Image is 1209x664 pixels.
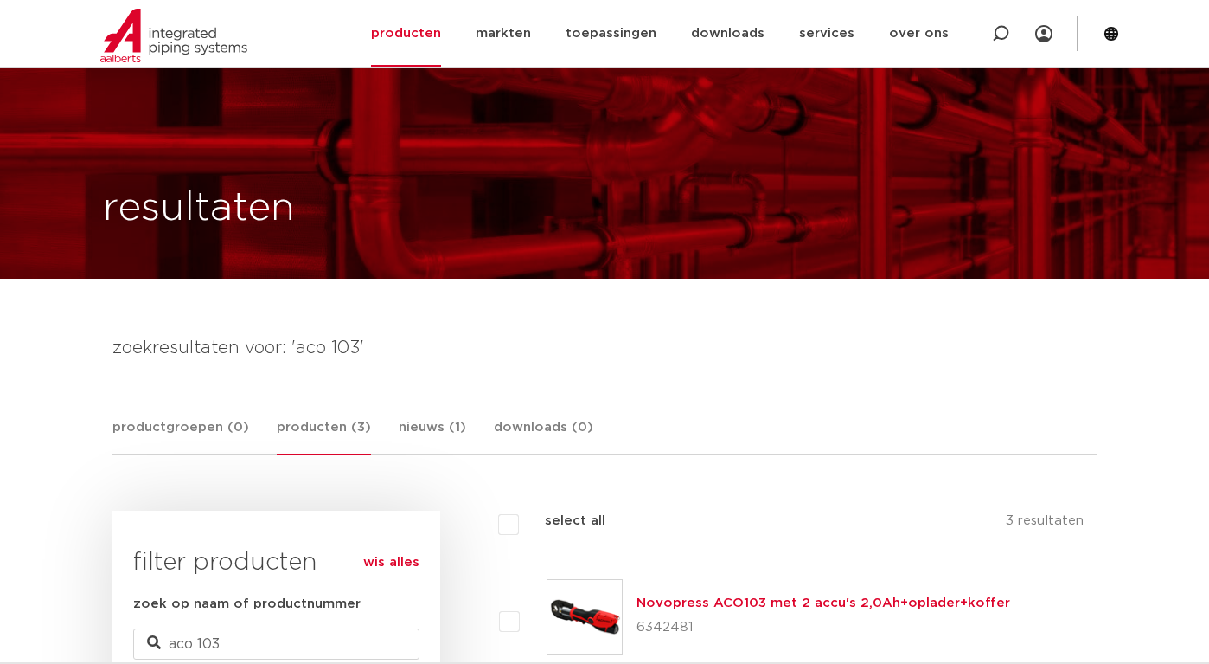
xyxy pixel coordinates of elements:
a: downloads (0) [494,417,593,454]
a: nieuws (1) [399,417,466,454]
input: zoeken [133,629,419,660]
p: 3 resultaten [1006,511,1084,538]
h3: filter producten [133,545,419,580]
p: 6342481 [636,614,1010,641]
h4: zoekresultaten voor: 'aco 103' [112,334,1097,362]
a: Novopress ACO103 met 2 accu's 2,0Ah+oplader+koffer [636,596,1010,609]
label: select all [519,511,605,532]
img: Thumbnail for Novopress ACO103 met 2 accu's 2,0Ah+oplader+koffer [547,580,622,654]
a: productgroepen (0) [112,417,249,454]
label: zoek op naam of productnummer [133,594,361,615]
a: producten (3) [277,417,371,455]
a: wis alles [363,552,419,573]
h1: resultaten [103,181,295,236]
